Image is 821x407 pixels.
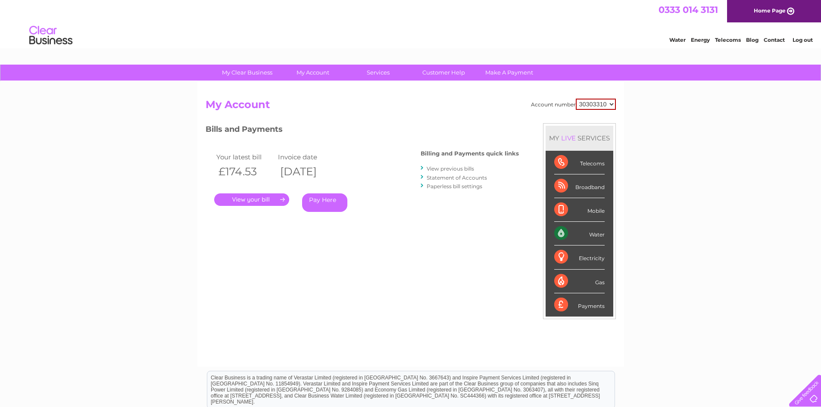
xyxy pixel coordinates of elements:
[214,193,289,206] a: .
[554,174,605,198] div: Broadband
[691,37,710,43] a: Energy
[206,123,519,138] h3: Bills and Payments
[214,151,276,163] td: Your latest bill
[554,270,605,293] div: Gas
[276,163,338,180] th: [DATE]
[302,193,347,212] a: Pay Here
[276,151,338,163] td: Invoice date
[531,99,616,110] div: Account number
[764,37,785,43] a: Contact
[427,183,482,190] a: Paperless bill settings
[554,222,605,245] div: Water
[427,174,487,181] a: Statement of Accounts
[427,165,474,172] a: View previous bills
[343,65,414,81] a: Services
[669,37,686,43] a: Water
[554,151,605,174] div: Telecoms
[554,245,605,269] div: Electricity
[554,198,605,222] div: Mobile
[421,150,519,157] h4: Billing and Payments quick links
[206,99,616,115] h2: My Account
[207,5,615,42] div: Clear Business is a trading name of Verastar Limited (registered in [GEOGRAPHIC_DATA] No. 3667643...
[29,22,73,49] img: logo.png
[554,293,605,317] div: Payments
[793,37,813,43] a: Log out
[715,37,741,43] a: Telecoms
[212,65,283,81] a: My Clear Business
[746,37,759,43] a: Blog
[408,65,479,81] a: Customer Help
[474,65,545,81] a: Make A Payment
[659,4,718,15] a: 0333 014 3131
[546,126,613,150] div: MY SERVICES
[214,163,276,180] th: £174.53
[277,65,348,81] a: My Account
[559,134,578,142] div: LIVE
